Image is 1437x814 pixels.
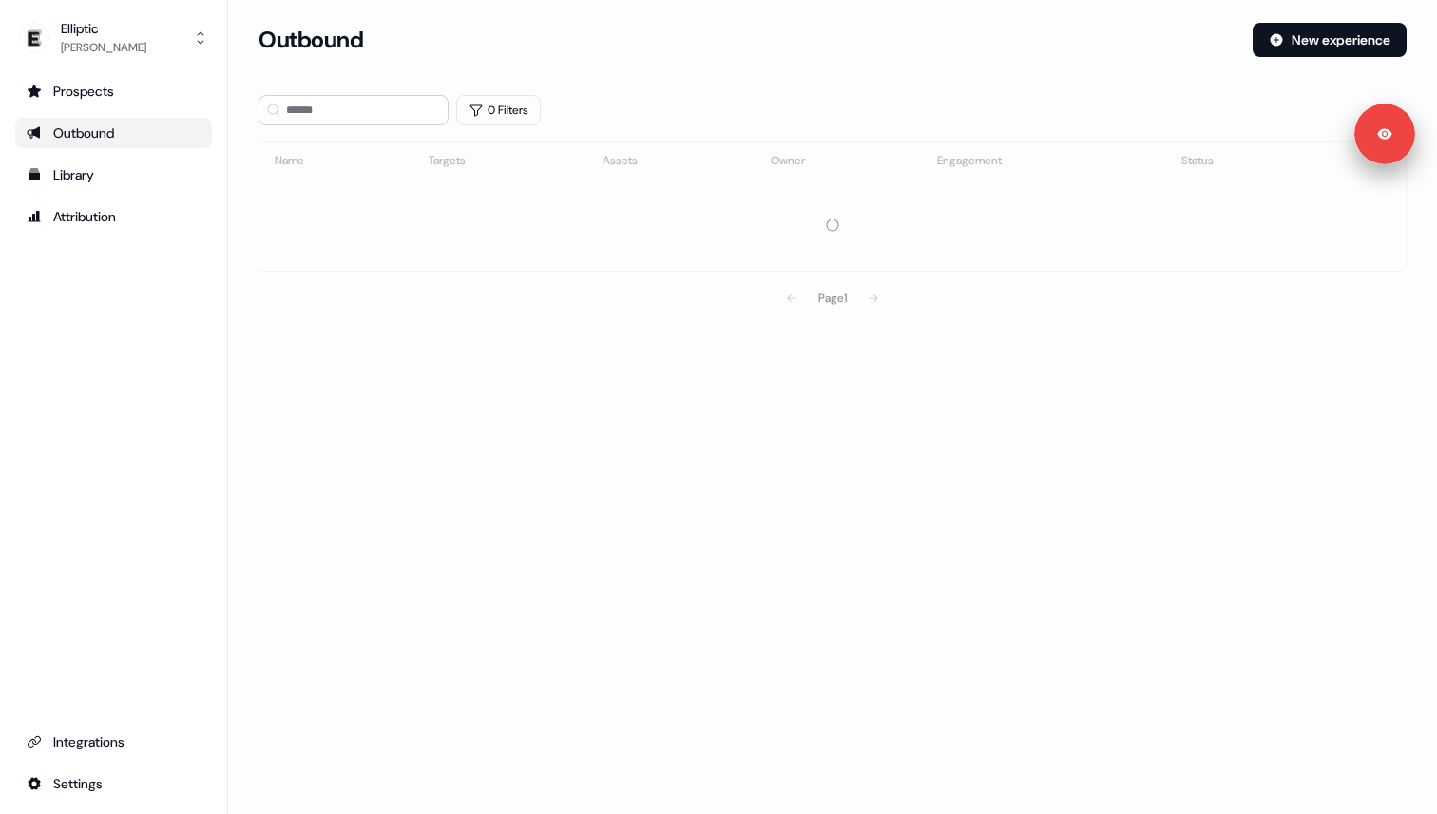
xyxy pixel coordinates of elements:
[27,165,201,184] div: Library
[259,26,363,54] h3: Outbound
[27,774,201,793] div: Settings
[15,768,212,799] a: Go to integrations
[27,82,201,101] div: Prospects
[15,727,212,757] a: Go to integrations
[1253,23,1407,57] button: New experience
[27,123,201,142] div: Outbound
[15,76,212,106] a: Go to prospects
[15,15,212,61] button: Elliptic[PERSON_NAME]
[456,95,541,125] button: 0 Filters
[27,207,201,226] div: Attribution
[27,732,201,751] div: Integrations
[61,38,146,57] div: [PERSON_NAME]
[15,118,212,148] a: Go to outbound experience
[61,19,146,38] div: Elliptic
[15,160,212,190] a: Go to templates
[15,201,212,232] a: Go to attribution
